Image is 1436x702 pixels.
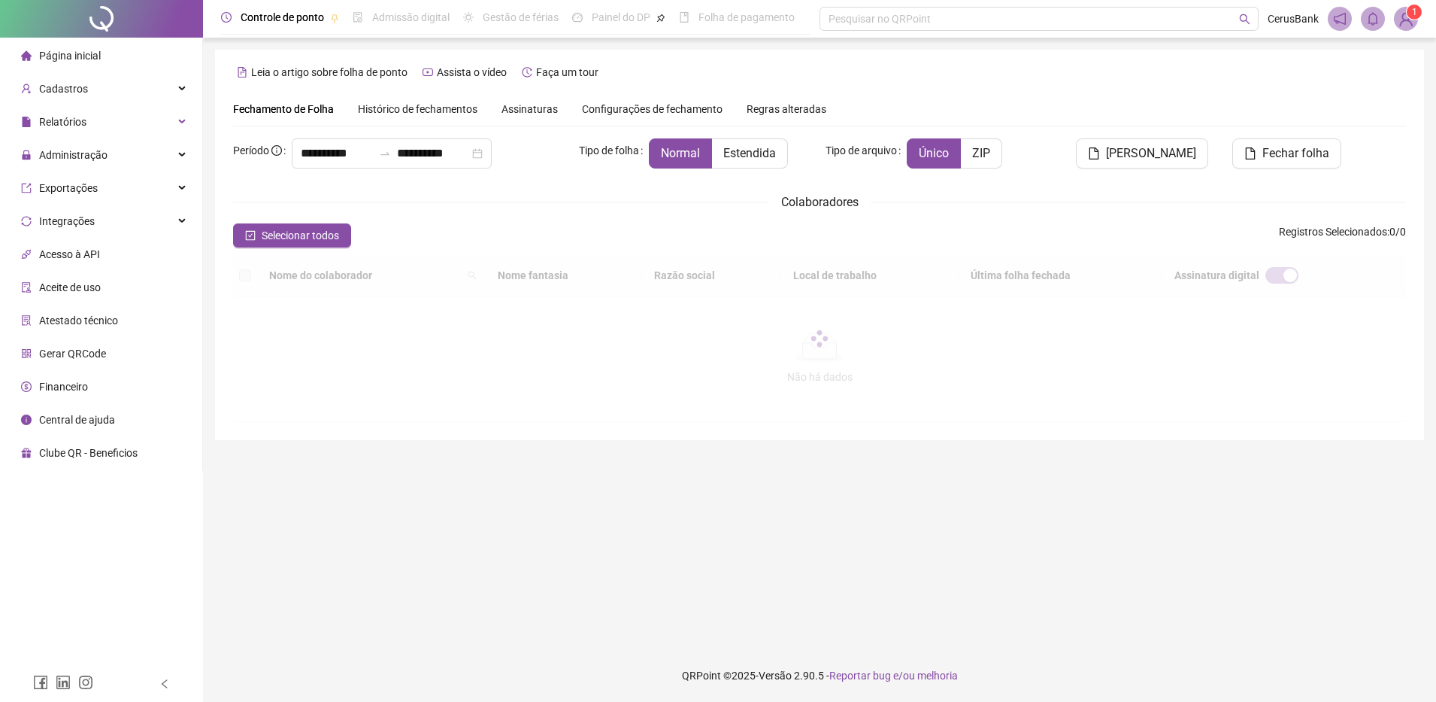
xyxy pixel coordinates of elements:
span: Regras alteradas [747,104,826,114]
span: dollar [21,381,32,392]
span: notification [1333,12,1347,26]
span: youtube [423,67,433,77]
span: api [21,249,32,260]
span: Painel do DP [592,11,650,23]
span: audit [21,282,32,293]
span: 1 [1412,7,1417,17]
span: Financeiro [39,381,88,393]
span: Histórico de fechamentos [358,103,477,115]
span: [PERSON_NAME] [1106,144,1196,163]
span: Normal [661,146,700,160]
span: Administração [39,149,108,161]
span: solution [21,315,32,326]
span: Controle de ponto [241,11,324,23]
sup: Atualize o seu contato no menu Meus Dados [1407,5,1422,20]
span: Período [233,144,269,157]
span: Folha de pagamento [698,11,795,23]
span: check-square [245,230,256,241]
span: sun [463,12,474,23]
span: left [159,679,170,689]
span: gift [21,448,32,458]
span: Único [919,146,949,160]
span: Admissão digital [372,11,450,23]
span: file [1244,147,1256,160]
span: info-circle [271,145,282,156]
span: home [21,50,32,61]
span: Assinaturas [501,104,558,114]
span: history [522,67,532,77]
span: Gerar QRCode [39,348,106,360]
span: Assista o vídeo [437,66,507,78]
span: instagram [78,675,93,690]
span: file-done [353,12,363,23]
span: Página inicial [39,50,101,62]
span: user-add [21,84,32,94]
span: facebook [33,675,48,690]
span: Colaboradores [781,195,859,209]
span: Relatórios [39,116,86,128]
span: qrcode [21,348,32,359]
span: Estendida [723,146,776,160]
span: file [1088,147,1100,160]
span: Selecionar todos [262,227,339,244]
button: [PERSON_NAME] [1076,138,1208,169]
img: 83722 [1395,8,1417,30]
span: Integrações [39,215,95,227]
span: Clube QR - Beneficios [39,447,138,459]
span: Reportar bug e/ou melhoria [829,670,958,682]
span: Fechar folha [1262,144,1329,163]
button: Fechar folha [1232,138,1341,169]
footer: QRPoint © 2025 - 2.90.5 - [203,649,1436,702]
span: sync [21,216,32,226]
span: Faça um tour [536,66,598,78]
span: Cadastros [39,83,88,95]
span: Aceite de uso [39,281,101,293]
span: to [379,147,391,160]
span: Tipo de arquivo [826,142,897,159]
span: : 0 / 0 [1279,223,1406,248]
span: Gestão de férias [483,11,559,23]
button: Selecionar todos [233,223,351,248]
span: pushpin [330,14,339,23]
span: lock [21,150,32,160]
span: info-circle [21,415,32,425]
span: file [21,117,32,127]
span: clock-circle [221,12,232,23]
span: Central de ajuda [39,414,115,426]
span: Leia o artigo sobre folha de ponto [251,66,407,78]
span: export [21,183,32,193]
span: Tipo de folha [579,142,639,159]
span: Registros Selecionados [1279,226,1387,238]
span: ZIP [972,146,990,160]
span: dashboard [572,12,583,23]
span: Acesso à API [39,248,100,260]
span: Exportações [39,182,98,194]
span: CerusBank [1268,11,1319,27]
span: search [1239,14,1250,25]
span: bell [1366,12,1380,26]
span: file-text [237,67,247,77]
span: Versão [759,670,792,682]
span: Configurações de fechamento [582,104,723,114]
span: linkedin [56,675,71,690]
span: Atestado técnico [39,315,118,327]
span: swap-right [379,147,391,160]
span: Fechamento de Folha [233,103,334,115]
span: book [679,12,689,23]
span: pushpin [656,14,665,23]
